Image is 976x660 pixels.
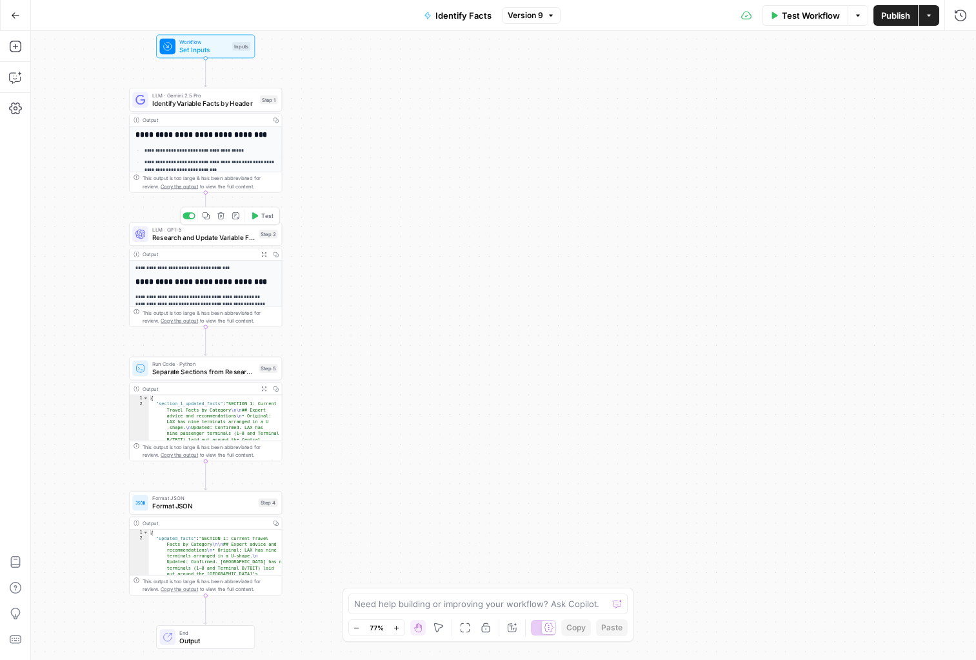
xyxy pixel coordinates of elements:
[561,619,591,636] button: Copy
[179,635,246,645] span: Output
[179,45,228,55] span: Set Inputs
[246,210,277,223] button: Test
[596,619,628,636] button: Paste
[161,183,198,189] span: Copy the output
[566,622,586,634] span: Copy
[261,212,273,221] span: Test
[259,364,277,373] div: Step 5
[782,9,840,22] span: Test Workflow
[161,586,198,592] span: Copy the output
[152,226,255,234] span: LLM · GPT-5
[143,519,267,527] div: Output
[143,577,278,593] div: This output is too large & has been abbreviated for review. to view the full content.
[143,443,278,459] div: This output is too large & has been abbreviated for review. to view the full content.
[130,530,149,535] div: 1
[143,385,255,392] div: Output
[152,367,255,377] span: Separate Sections from Research Output
[143,116,267,124] div: Output
[762,5,848,26] button: Test Workflow
[161,452,198,457] span: Copy the output
[129,491,282,595] div: Format JSONFormat JSONStep 4Output{ "updated_facts":"SECTION 1: Current Travel Facts by Category\...
[204,326,207,355] g: Edge from step_2 to step_5
[130,395,149,401] div: 1
[204,461,207,490] g: Edge from step_5 to step_4
[259,230,277,239] div: Step 2
[435,9,492,22] span: Identify Facts
[881,9,910,22] span: Publish
[152,360,255,368] span: Run Code · Python
[204,595,207,625] g: Edge from step_4 to end
[260,95,278,105] div: Step 1
[179,629,246,637] span: End
[152,494,254,502] span: Format JSON
[152,233,255,243] span: Research and Update Variable Facts
[143,530,148,535] span: Toggle code folding, rows 1 through 3
[232,42,250,51] div: Inputs
[143,395,148,401] span: Toggle code folding, rows 1 through 3
[370,623,384,633] span: 77%
[129,35,282,59] div: WorkflowSet InputsInputs
[204,58,207,87] g: Edge from start to step_1
[416,5,499,26] button: Identify Facts
[259,498,278,507] div: Step 4
[143,250,255,258] div: Output
[601,622,622,634] span: Paste
[129,357,282,461] div: Run Code · PythonSeparate Sections from Research OutputStep 5Output{ "section_1_updated_facts":"S...
[152,501,254,511] span: Format JSON
[502,7,561,24] button: Version 9
[143,308,278,324] div: This output is too large & has been abbreviated for review. to view the full content.
[143,174,278,190] div: This output is too large & has been abbreviated for review. to view the full content.
[129,625,282,649] div: EndOutput
[179,38,228,46] span: Workflow
[873,5,918,26] button: Publish
[161,317,198,323] span: Copy the output
[152,92,256,99] span: LLM · Gemini 2.5 Pro
[152,98,256,108] span: Identify Variable Facts by Header
[508,10,543,21] span: Version 9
